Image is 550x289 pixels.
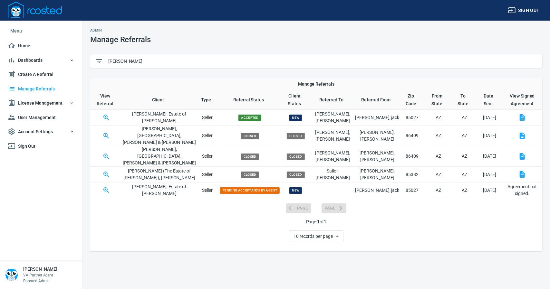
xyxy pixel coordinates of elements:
[400,182,425,198] td: 85027
[289,115,302,121] span: New
[311,90,355,110] th: Toggle SortBy
[477,187,502,194] p: [DATE]
[5,67,77,82] a: Create A Referral
[5,125,77,139] button: Account Settings
[8,42,74,50] span: Home
[196,171,219,178] p: Seller
[5,139,77,154] a: Sign Out
[90,35,151,44] h1: Manage Referrals
[90,78,542,90] th: Manage Referrals
[196,187,219,194] p: Seller
[90,219,542,225] p: Page: 1 of 1
[452,126,477,146] td: AZ
[90,90,123,110] th: View Referral
[5,82,77,96] a: Manage Referrals
[311,129,355,143] p: [PERSON_NAME] , [PERSON_NAME]
[289,187,302,194] span: New
[5,268,18,281] img: Person
[287,172,305,178] span: Closed
[425,110,452,126] td: AZ
[355,129,400,143] p: [PERSON_NAME] , [PERSON_NAME]
[477,114,502,121] p: [DATE]
[452,146,477,167] td: AZ
[477,90,502,110] th: Toggle SortBy
[425,167,452,182] td: AZ
[400,110,425,126] td: 85027
[5,110,77,125] a: User Management
[502,90,542,110] th: View Signed Agreement
[477,132,502,139] p: [DATE]
[452,182,477,198] td: AZ
[477,153,502,160] p: [DATE]
[238,115,261,121] span: Accepted
[123,146,196,166] p: [PERSON_NAME], [GEOGRAPHIC_DATA] , [PERSON_NAME] & [PERSON_NAME]
[123,183,196,197] p: [PERSON_NAME] , Estate of [PERSON_NAME]
[400,167,425,182] td: 85382
[196,132,219,139] p: Seller
[8,114,74,122] span: User Management
[425,90,452,110] th: Toggle SortBy
[311,111,355,124] p: [PERSON_NAME] , [PERSON_NAME]
[241,172,259,178] span: Closed
[90,28,151,33] h2: Admin
[425,146,452,167] td: AZ
[5,23,77,39] li: Menu
[506,5,542,16] button: Sign out
[8,56,74,64] span: Dashboards
[123,126,196,146] p: [PERSON_NAME], [GEOGRAPHIC_DATA] , [PERSON_NAME] & [PERSON_NAME]
[8,142,74,150] span: Sign Out
[452,90,477,110] th: Toggle SortBy
[523,260,545,284] iframe: Chat
[355,168,400,181] p: [PERSON_NAME] , [PERSON_NAME]
[220,187,280,194] span: Pending Acceptance by Agent
[400,126,425,146] td: 86409
[23,266,57,272] h6: [PERSON_NAME]
[123,111,196,124] p: [PERSON_NAME] , Estate of [PERSON_NAME]
[355,187,400,194] p: [PERSON_NAME] , jack
[219,90,281,110] th: Toggle SortBy
[196,90,219,110] th: Toggle SortBy
[425,126,452,146] td: AZ
[241,133,259,139] span: Closed
[287,133,305,139] span: Closed
[281,90,310,110] th: Toggle SortBy
[287,154,305,160] span: Closed
[23,278,57,284] p: Roosted Admin
[123,90,196,110] th: Toggle SortBy
[5,39,77,53] a: Home
[8,70,74,79] span: Create A Referral
[23,272,57,278] p: VA Partner Agent
[311,168,355,181] p: Sailor , [PERSON_NAME]
[196,153,219,160] p: Seller
[505,183,540,197] p: Agreement not signed.
[5,53,77,68] button: Dashboards
[8,2,62,18] img: Logo
[8,85,74,93] span: Manage Referrals
[400,90,425,110] th: Toggle SortBy
[425,182,452,198] td: AZ
[241,154,259,160] span: Closed
[400,146,425,167] td: 86409
[355,150,400,163] p: [PERSON_NAME] , [PERSON_NAME]
[355,114,400,121] p: [PERSON_NAME] , jack
[5,96,77,110] button: License Management
[508,6,540,14] span: Sign out
[311,150,355,163] p: [PERSON_NAME] , [PERSON_NAME]
[355,90,400,110] th: Toggle SortBy
[452,110,477,126] td: AZ
[196,114,219,121] p: Seller
[8,99,74,107] span: License Management
[477,171,502,178] p: [DATE]
[123,168,196,181] p: [PERSON_NAME] (The Estate of [PERSON_NAME]) , [PERSON_NAME]
[452,167,477,182] td: AZ
[108,56,537,66] input: Type to Filter
[8,128,74,136] span: Account Settings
